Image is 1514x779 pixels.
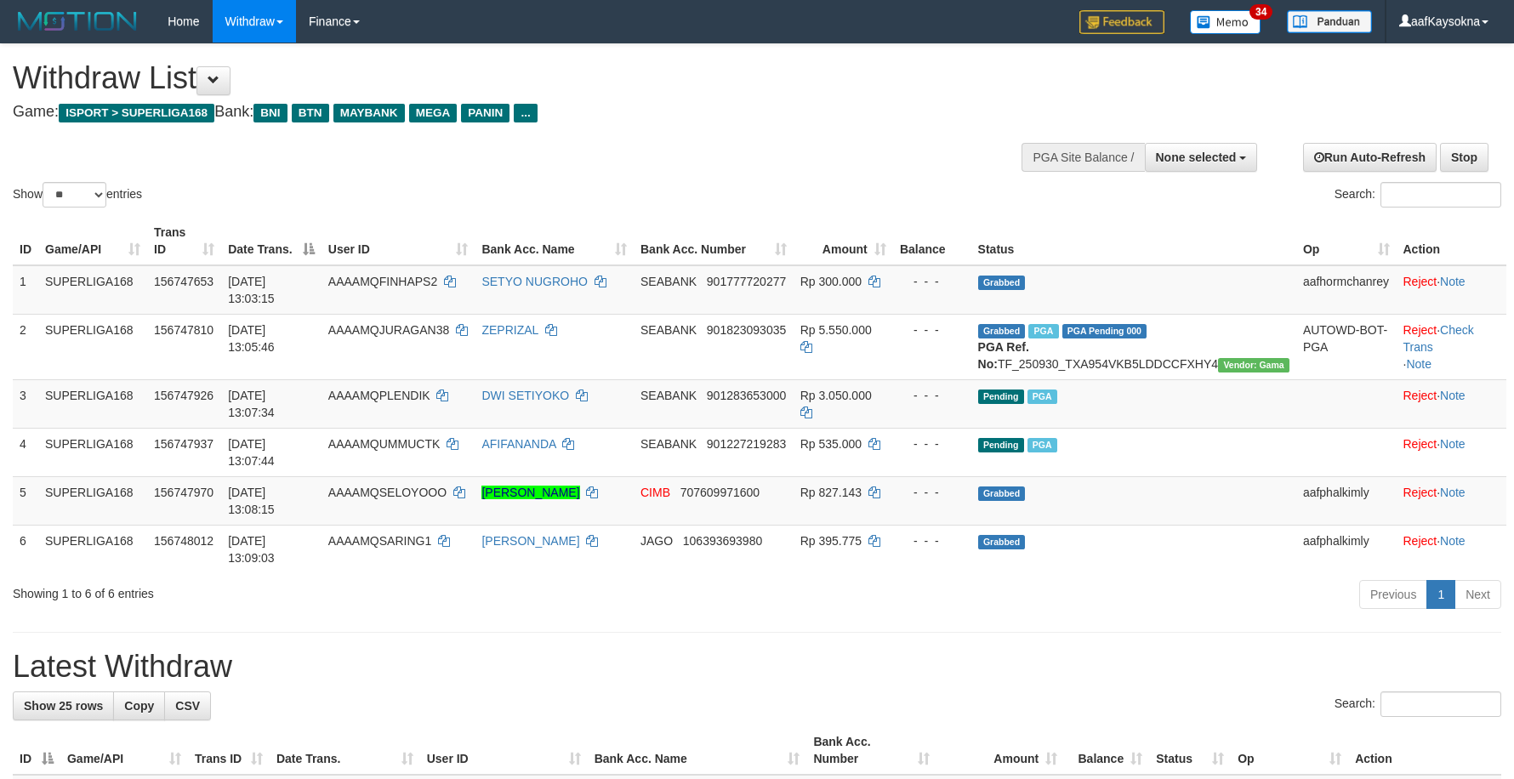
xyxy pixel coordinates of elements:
td: SUPERLIGA168 [38,379,147,428]
div: - - - [900,387,965,404]
span: AAAAMQUMMUCTK [328,437,440,451]
span: Copy [124,699,154,713]
span: Copy 707609971600 to clipboard [680,486,760,499]
td: SUPERLIGA168 [38,265,147,315]
span: None selected [1156,151,1237,164]
td: · [1397,265,1507,315]
th: Action [1348,726,1501,775]
td: 1 [13,265,38,315]
a: [PERSON_NAME] [481,486,579,499]
span: Marked by aafheankoy [1028,324,1058,338]
span: Pending [978,389,1024,404]
span: [DATE] 13:05:46 [228,323,275,354]
span: Rp 535.000 [800,437,862,451]
span: Copy 901227219283 to clipboard [707,437,786,451]
a: Reject [1403,486,1437,499]
a: 1 [1426,580,1455,609]
span: Show 25 rows [24,699,103,713]
h1: Latest Withdraw [13,650,1501,684]
span: [DATE] 13:07:34 [228,389,275,419]
th: Date Trans.: activate to sort column descending [221,217,322,265]
th: Game/API: activate to sort column ascending [38,217,147,265]
span: [DATE] 13:09:03 [228,534,275,565]
span: JAGO [640,534,673,548]
th: User ID: activate to sort column ascending [322,217,475,265]
div: PGA Site Balance / [1022,143,1144,172]
td: · · [1397,314,1507,379]
input: Search: [1380,182,1501,208]
span: PANIN [461,104,509,122]
span: ... [514,104,537,122]
td: · [1397,428,1507,476]
span: Grabbed [978,535,1026,549]
a: Next [1454,580,1501,609]
span: AAAAMQPLENDIK [328,389,430,402]
td: AUTOWD-BOT-PGA [1296,314,1397,379]
span: Copy 901823093035 to clipboard [707,323,786,337]
span: Rp 827.143 [800,486,862,499]
span: 156748012 [154,534,213,548]
span: Vendor URL: https://trx31.1velocity.biz [1218,358,1289,372]
span: AAAAMQFINHAPS2 [328,275,437,288]
a: Note [1440,486,1466,499]
label: Show entries [13,182,142,208]
td: 6 [13,525,38,573]
span: AAAAMQJURAGAN38 [328,323,449,337]
input: Search: [1380,691,1501,717]
span: ISPORT > SUPERLIGA168 [59,104,214,122]
span: Marked by aafsengchandara [1027,438,1057,452]
th: Action [1397,217,1507,265]
span: CSV [175,699,200,713]
b: PGA Ref. No: [978,340,1029,371]
th: Bank Acc. Name: activate to sort column ascending [588,726,807,775]
span: MEGA [409,104,458,122]
label: Search: [1335,691,1501,717]
th: User ID: activate to sort column ascending [420,726,588,775]
th: Trans ID: activate to sort column ascending [188,726,270,775]
span: SEABANK [640,275,697,288]
td: SUPERLIGA168 [38,525,147,573]
th: Op: activate to sort column ascending [1231,726,1348,775]
th: Status [971,217,1296,265]
span: CIMB [640,486,670,499]
span: SEABANK [640,437,697,451]
span: Grabbed [978,324,1026,338]
span: [DATE] 13:07:44 [228,437,275,468]
span: 34 [1249,4,1272,20]
span: Rp 3.050.000 [800,389,872,402]
td: SUPERLIGA168 [38,476,147,525]
div: Showing 1 to 6 of 6 entries [13,578,618,602]
a: Show 25 rows [13,691,114,720]
a: Note [1440,534,1466,548]
a: Previous [1359,580,1427,609]
span: 156747653 [154,275,213,288]
th: Date Trans.: activate to sort column ascending [270,726,420,775]
span: Copy 901777720277 to clipboard [707,275,786,288]
span: 156747926 [154,389,213,402]
img: MOTION_logo.png [13,9,142,34]
th: Bank Acc. Number: activate to sort column ascending [806,726,936,775]
th: ID: activate to sort column descending [13,726,60,775]
h1: Withdraw List [13,61,993,95]
div: - - - [900,273,965,290]
span: BTN [292,104,329,122]
th: Trans ID: activate to sort column ascending [147,217,221,265]
span: Grabbed [978,276,1026,290]
a: AFIFANANDA [481,437,555,451]
span: AAAAMQSELOYOOO [328,486,447,499]
a: CSV [164,691,211,720]
a: Note [1440,389,1466,402]
span: AAAAMQSARING1 [328,534,431,548]
th: Bank Acc. Number: activate to sort column ascending [634,217,794,265]
span: [DATE] 13:08:15 [228,486,275,516]
div: - - - [900,435,965,452]
td: 5 [13,476,38,525]
td: 2 [13,314,38,379]
a: Check Trans [1403,323,1474,354]
th: Amount: activate to sort column ascending [936,726,1064,775]
img: panduan.png [1287,10,1372,33]
a: [PERSON_NAME] [481,534,579,548]
a: SETYO NUGROHO [481,275,587,288]
td: aafphalkimly [1296,476,1397,525]
td: SUPERLIGA168 [38,428,147,476]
